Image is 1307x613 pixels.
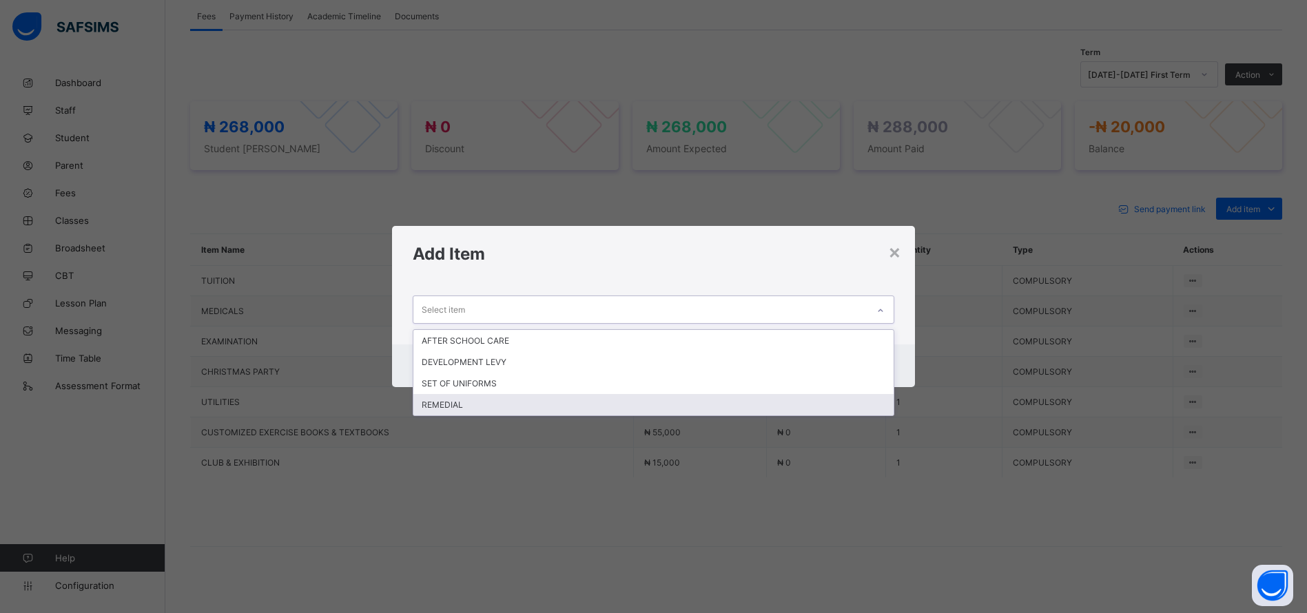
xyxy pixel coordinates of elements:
[1252,565,1293,606] button: Open asap
[413,244,894,264] h1: Add Item
[413,394,894,415] div: REMEDIAL
[888,240,901,263] div: ×
[413,330,894,351] div: AFTER SCHOOL CARE
[413,373,894,394] div: SET OF UNIFORMS
[413,351,894,373] div: DEVELOPMENT LEVY
[422,297,465,323] div: Select item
